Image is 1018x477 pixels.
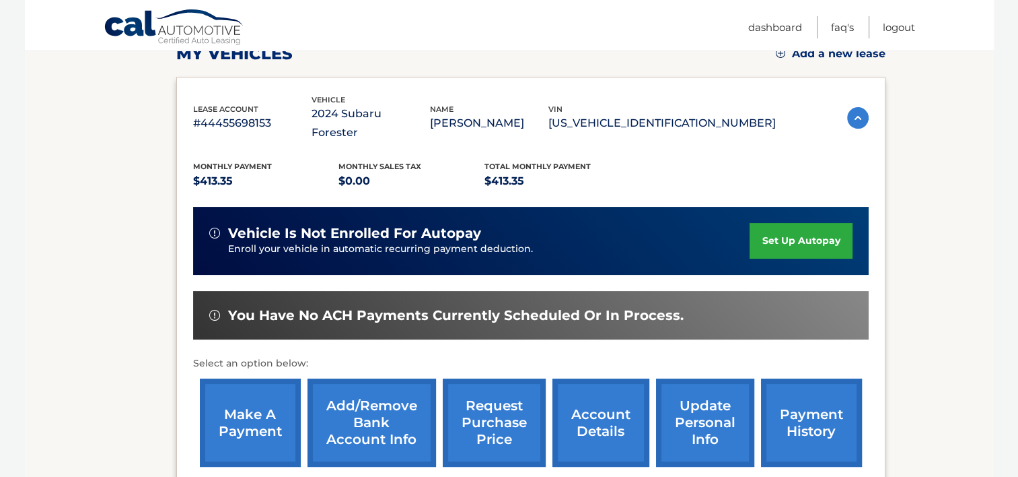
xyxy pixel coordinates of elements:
[761,379,862,467] a: payment history
[776,49,785,58] img: add.svg
[883,16,915,38] a: Logout
[193,356,869,372] p: Select an option below:
[228,307,684,324] span: You have no ACH payments currently scheduled or in process.
[193,162,272,171] span: Monthly Payment
[776,47,885,61] a: Add a new lease
[193,114,312,133] p: #44455698153
[193,104,258,114] span: lease account
[338,172,484,191] p: $0.00
[228,225,481,242] span: vehicle is not enrolled for autopay
[656,379,754,467] a: update personal info
[104,9,245,48] a: Cal Automotive
[484,172,630,191] p: $413.35
[209,310,220,321] img: alert-white.svg
[307,379,436,467] a: Add/Remove bank account info
[443,379,546,467] a: request purchase price
[200,379,301,467] a: make a payment
[430,104,453,114] span: name
[430,114,548,133] p: [PERSON_NAME]
[748,16,802,38] a: Dashboard
[484,162,591,171] span: Total Monthly Payment
[312,95,345,104] span: vehicle
[847,107,869,129] img: accordion-active.svg
[228,242,750,257] p: Enroll your vehicle in automatic recurring payment deduction.
[176,44,293,64] h2: my vehicles
[548,104,562,114] span: vin
[338,162,421,171] span: Monthly sales Tax
[193,172,339,191] p: $413.35
[552,379,649,467] a: account details
[312,104,430,142] p: 2024 Subaru Forester
[831,16,854,38] a: FAQ's
[209,228,220,238] img: alert-white.svg
[750,223,852,259] a: set up autopay
[548,114,776,133] p: [US_VEHICLE_IDENTIFICATION_NUMBER]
